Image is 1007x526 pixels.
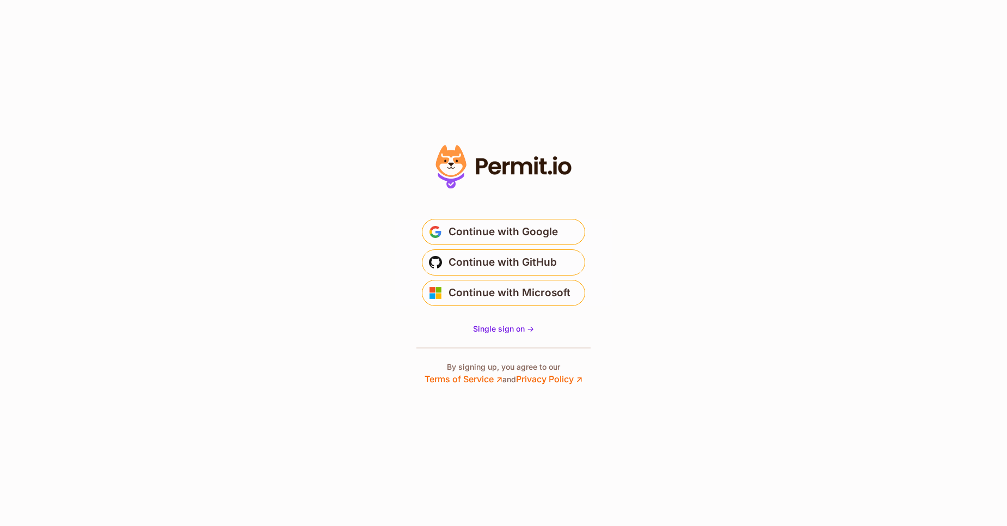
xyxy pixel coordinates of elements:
span: Continue with GitHub [449,254,557,271]
span: Continue with Microsoft [449,284,570,302]
span: Continue with Google [449,223,558,241]
button: Continue with GitHub [422,249,585,276]
p: By signing up, you agree to our and [425,362,582,386]
a: Single sign on -> [473,323,534,334]
button: Continue with Microsoft [422,280,585,306]
a: Terms of Service ↗ [425,374,502,384]
a: Privacy Policy ↗ [516,374,582,384]
span: Single sign on -> [473,324,534,333]
button: Continue with Google [422,219,585,245]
